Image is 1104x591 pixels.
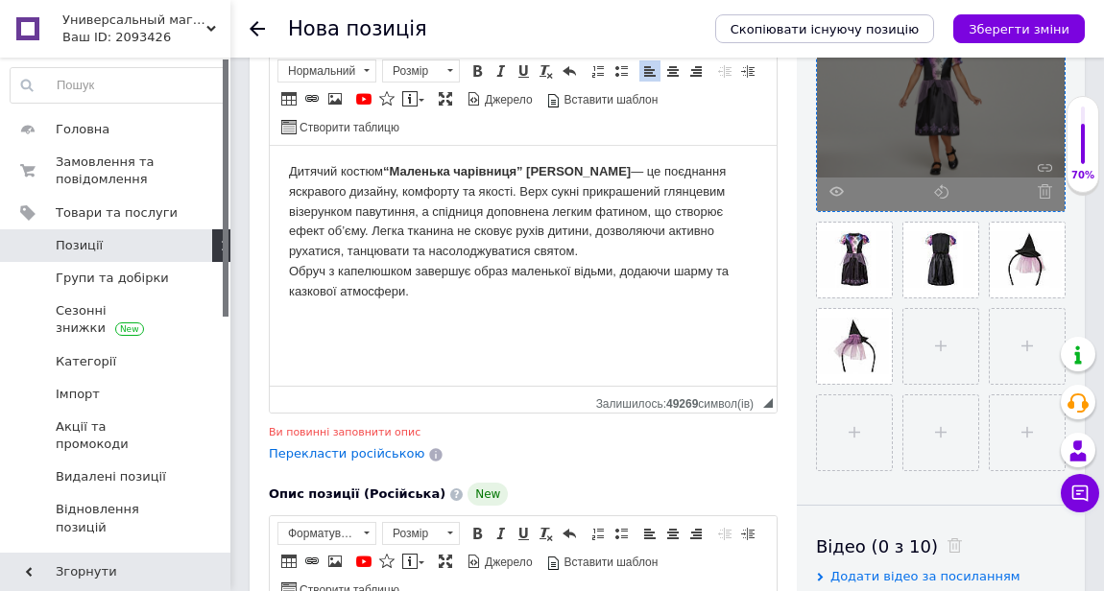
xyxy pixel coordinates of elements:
[376,88,397,109] a: Вставити іконку
[737,60,758,82] a: Збільшити відступ
[382,522,460,545] a: Розмір
[714,523,735,544] a: Зменшити відступ
[662,60,684,82] a: По центру
[56,154,178,188] span: Замовлення та повідомлення
[467,60,488,82] a: Жирний (⌘+B)
[611,523,632,544] a: Вставити/видалити маркований список
[685,523,707,544] a: По правому краю
[513,60,534,82] a: Підкреслений (⌘+U)
[464,88,536,109] a: Джерело
[56,552,164,569] span: Характеристики
[639,523,660,544] a: По лівому краю
[250,21,265,36] div: Повернутися назад
[1067,96,1099,193] div: 70% Якість заповнення
[639,60,660,82] a: По лівому краю
[62,29,230,46] div: Ваш ID: 2093426
[685,60,707,82] a: По правому краю
[490,60,511,82] a: Курсив (⌘+I)
[269,486,445,501] span: Опис позиції (Російська)
[969,22,1069,36] i: Зберегти зміни
[596,392,763,411] div: Кiлькiсть символiв
[383,523,441,544] span: Розмір
[662,523,684,544] a: По центру
[1068,169,1098,182] div: 70%
[56,302,178,337] span: Сезонні знижки
[482,555,533,571] span: Джерело
[467,523,488,544] a: Жирний (⌘+B)
[353,88,374,109] a: Додати відео з YouTube
[324,88,346,109] a: Зображення
[301,88,323,109] a: Вставити/Редагувати посилання (⌘+L)
[278,88,300,109] a: Таблиця
[56,468,166,485] span: Видалені позиції
[816,536,938,556] span: Відео (0 з 10)
[562,92,659,108] span: Вставити шаблон
[277,59,376,83] a: Нормальний
[536,60,557,82] a: Видалити форматування
[19,19,488,39] body: Редактор, 183A9B42-8C0F-4973-B7B2-59B7EC2067B5
[277,522,376,545] a: Форматування
[382,59,460,83] a: Розмір
[1061,474,1099,512] button: Чат з покупцем
[666,397,698,411] span: 49269
[56,418,178,453] span: Акції та промокоди
[278,116,402,137] a: Створити таблицю
[56,353,116,370] span: Категорії
[62,12,206,29] span: Универсальный магазин качественного ассортимента «УМКА»
[468,483,508,506] span: New
[19,16,488,156] p: Дитячий костюм — це поєднання яскравого дизайну, комфорту та якості. Верх сукні прикрашений глянц...
[482,92,533,108] span: Джерело
[830,569,1020,583] span: Додати відео за посиланням
[278,60,357,82] span: Нормальний
[559,523,580,544] a: Повернути (⌘+Z)
[513,523,534,544] a: Підкреслений (⌘+U)
[278,523,357,544] span: Форматування
[11,68,226,103] input: Пошук
[324,551,346,572] a: Зображення
[278,551,300,572] a: Таблиця
[536,523,557,544] a: Видалити форматування
[270,146,777,386] iframe: Редактор, ACBB86ED-A422-4C38-8ADD-8E14315D9B1B
[588,60,609,82] a: Вставити/видалити нумерований список
[113,18,361,33] strong: “Маленька чарівниця” [PERSON_NAME]
[56,270,169,287] span: Групи та добірки
[715,14,934,43] button: Скопіювати існуючу позицію
[588,523,609,544] a: Вставити/видалити нумерований список
[56,204,178,222] span: Товари та послуги
[731,22,919,36] span: Скопіювати існуючу позицію
[543,551,661,572] a: Вставити шаблон
[269,426,420,438] span: Ви повинні заповнити опис
[953,14,1085,43] button: Зберегти зміни
[435,551,456,572] a: Максимізувати
[297,120,399,136] span: Створити таблицю
[399,88,427,109] a: Вставити повідомлення
[269,446,424,461] span: Перекласти російською
[490,523,511,544] a: Курсив (⌘+I)
[56,386,100,403] span: Імпорт
[543,88,661,109] a: Вставити шаблон
[559,60,580,82] a: Повернути (⌘+Z)
[399,551,427,572] a: Вставити повідомлення
[737,523,758,544] a: Збільшити відступ
[611,60,632,82] a: Вставити/видалити маркований список
[353,551,374,572] a: Додати відео з YouTube
[56,237,103,254] span: Позиції
[376,551,397,572] a: Вставити іконку
[763,398,773,408] span: Потягніть для зміни розмірів
[435,88,456,109] a: Максимізувати
[714,60,735,82] a: Зменшити відступ
[562,555,659,571] span: Вставити шаблон
[464,551,536,572] a: Джерело
[288,17,427,40] h1: Нова позиція
[301,551,323,572] a: Вставити/Редагувати посилання (⌘+L)
[56,121,109,138] span: Головна
[56,501,178,535] span: Відновлення позицій
[383,60,441,82] span: Розмір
